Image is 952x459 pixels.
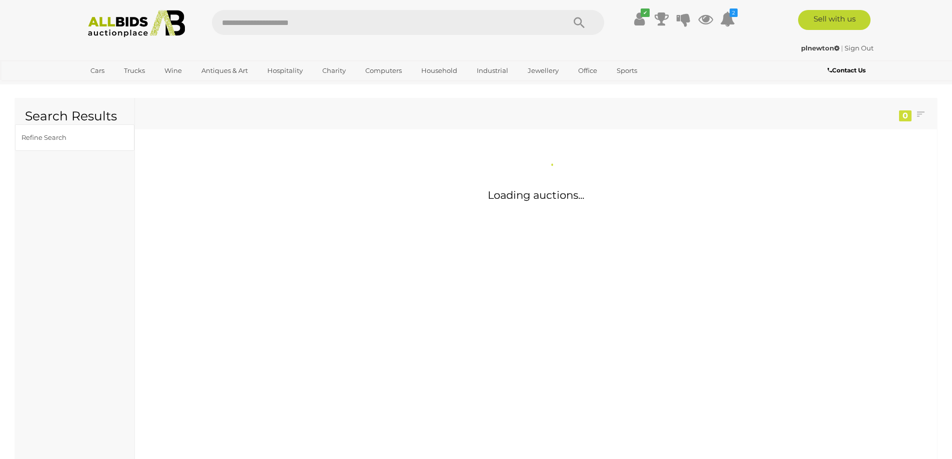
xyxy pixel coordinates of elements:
a: Computers [359,62,408,79]
i: ✔ [641,8,650,17]
span: Loading auctions... [488,189,584,201]
a: [GEOGRAPHIC_DATA] [84,79,168,95]
a: Antiques & Art [195,62,254,79]
a: ✔ [632,10,647,28]
b: Contact Us [828,66,866,74]
a: Cars [84,62,111,79]
span: | [841,44,843,52]
div: Refine Search [21,132,104,143]
a: Household [415,62,464,79]
a: Sign Out [845,44,874,52]
a: Trucks [117,62,151,79]
h2: Search Results [25,109,124,123]
img: Allbids.com.au [82,10,191,37]
a: 2 [720,10,735,28]
strong: plnewton [801,44,840,52]
a: Sell with us [798,10,871,30]
div: 0 [899,110,912,121]
a: plnewton [801,44,841,52]
a: Charity [316,62,352,79]
a: Jewellery [521,62,565,79]
a: Contact Us [828,65,868,76]
a: Hospitality [261,62,309,79]
i: 2 [730,8,738,17]
a: Sports [610,62,644,79]
a: Wine [158,62,188,79]
button: Search [554,10,604,35]
a: Office [572,62,604,79]
a: Industrial [470,62,515,79]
